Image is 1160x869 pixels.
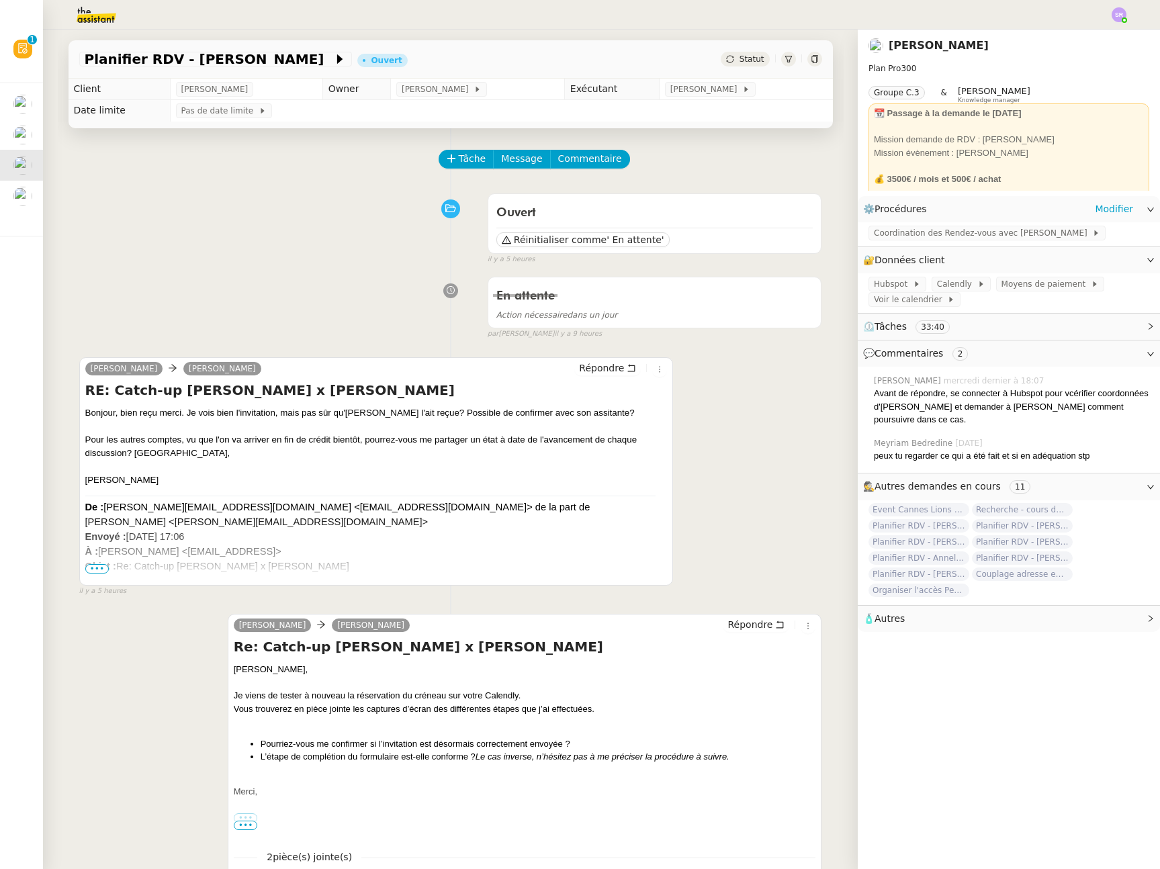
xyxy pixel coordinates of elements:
[564,79,659,100] td: Exécutant
[496,290,555,302] span: En attente
[85,433,668,460] div: Pour les autres comptes, vu que l'on va arriver en fin de crédit bientôt, pourrez-vous me partage...
[558,151,622,167] span: Commentaire
[858,606,1160,632] div: 🧴Autres
[868,64,901,73] span: Plan Pro
[234,785,816,798] div: Merci,
[371,56,402,64] div: Ouvert
[874,226,1092,240] span: Coordination des Rendez-vous avec [PERSON_NAME]
[901,64,916,73] span: 300
[514,233,607,246] span: Réinitialiser comme
[574,361,641,375] button: Répondre
[13,126,32,144] img: users%2FcRgg4TJXLQWrBH1iwK9wYfCha1e2%2Favatar%2Fc9d2fa25-7b78-4dd4-b0f3-ccfa08be62e5
[916,320,950,334] nz-tag: 33:40
[958,97,1020,104] span: Knowledge manager
[875,613,905,624] span: Autres
[85,561,116,571] b: Objet :
[322,79,390,100] td: Owner
[858,196,1160,222] div: ⚙️Procédures Modifier
[181,83,249,96] span: [PERSON_NAME]
[85,473,668,487] div: [PERSON_NAME]
[181,104,259,118] span: Pas de date limite
[875,321,907,332] span: Tâches
[476,751,729,762] em: Le cas inverse, n’hésitez pas à me préciser la procédure à suivre.
[85,381,668,400] h4: RE: Catch-up [PERSON_NAME] x [PERSON_NAME]
[261,737,816,751] li: Pourriez-vous me confirmer si l’invitation est désormais correctement envoyée ?
[858,473,1160,500] div: 🕵️Autres demandes en cours 11
[868,38,883,53] img: users%2FpftfpH3HWzRMeZpe6E7kXDgO5SJ3%2Favatar%2Fa3cc7090-f8ed-4df9-82e0-3c63ac65f9dd
[85,502,590,571] font: [PERSON_NAME][EMAIL_ADDRESS][DOMAIN_NAME] <[EMAIL_ADDRESS][DOMAIN_NAME]> de la part de [PERSON_NA...
[1112,7,1126,22] img: svg
[332,619,410,631] a: [PERSON_NAME]
[941,86,947,103] span: &
[488,328,499,340] span: par
[972,519,1073,533] span: Planifier RDV - [PERSON_NAME]
[868,535,969,549] span: Planifier RDV - [PERSON_NAME]
[28,35,37,44] nz-badge-sup: 1
[868,503,969,516] span: Event Cannes Lions 2026
[868,551,969,565] span: Planifier RDV - Anneleen
[972,551,1073,565] span: Planifier RDV - [PERSON_NAME]
[972,535,1073,549] span: Planifier RDV - [PERSON_NAME]
[958,86,1030,96] span: [PERSON_NAME]
[958,86,1030,103] app-user-label: Knowledge manager
[875,203,927,214] span: Procédures
[889,39,989,52] a: [PERSON_NAME]
[85,406,668,420] div: Bonjour, bien reçu merci. Je vois bien l'invitation, mais pas sûr qu'[PERSON_NAME] l'ait reçue? P...
[863,613,905,624] span: 🧴
[488,328,602,340] small: [PERSON_NAME]
[952,347,969,361] nz-tag: 2
[554,328,602,340] span: il y a 9 heures
[85,546,99,557] b: À :
[858,314,1160,340] div: ⏲️Tâches 33:40
[30,35,35,47] p: 1
[459,151,486,167] span: Tâche
[13,95,32,113] img: users%2FcRgg4TJXLQWrBH1iwK9wYfCha1e2%2Favatar%2Fc9d2fa25-7b78-4dd4-b0f3-ccfa08be62e5
[874,108,1022,118] strong: 📆 Passage à la demande le [DATE]
[85,564,109,574] span: •••
[273,852,352,862] span: pièce(s) jointe(s)
[607,233,664,246] span: ' En attente'
[874,437,955,449] span: Meyriam Bedredine
[488,254,535,265] span: il y a 5 heures
[13,187,32,205] img: users%2F1PNv5soDtMeKgnH5onPMHqwjzQn1%2Favatar%2Fd0f44614-3c2d-49b8-95e9-0356969fcfd1
[261,750,816,764] li: L’étape de complétion du formulaire est-elle conforme ?
[875,481,1001,492] span: Autres demandes en cours
[937,277,977,291] span: Calendly
[257,850,361,865] span: 2
[79,586,127,597] span: il y a 5 heures
[868,519,969,533] span: Planifier RDV - [PERSON_NAME]
[234,689,816,702] div: Je viens de tester à nouveau la réservation du créneau sur votre Calendly.
[69,79,171,100] td: Client
[234,813,258,823] label: •••
[868,86,925,99] nz-tag: Groupe C.3
[496,310,618,320] span: dans un jour
[863,348,973,359] span: 💬
[234,702,816,716] div: Vous trouverez en pièce jointe les captures d’écran des différentes étapes que j’ai effectuées.
[727,618,772,631] span: Répondre
[579,361,624,375] span: Répondre
[944,375,1047,387] span: mercredi dernier à 18:07
[972,503,1073,516] span: Recherche - cours de piano adulte
[863,253,950,268] span: 🔐
[740,54,764,64] span: Statut
[496,310,568,320] span: Action nécessaire
[874,375,944,387] span: [PERSON_NAME]
[234,663,816,676] div: [PERSON_NAME],
[85,502,104,512] b: De :
[863,481,1036,492] span: 🕵️
[955,437,985,449] span: [DATE]
[868,584,969,597] span: Organiser l'accès Pennylane sur CCAG
[874,277,913,291] span: Hubspot
[863,321,961,332] span: ⏲️
[234,837,816,851] div: -----
[1001,277,1091,291] span: Moyens de paiement
[670,83,742,96] span: [PERSON_NAME]
[874,387,1149,426] div: Avant de répondre, se connecter à Hubspot pour vcérifier coordonnées d'[PERSON_NAME] et demander ...
[239,621,306,630] span: [PERSON_NAME]
[85,52,334,66] span: Planifier RDV - [PERSON_NAME]
[496,232,670,247] button: Réinitialiser comme' En attente'
[13,156,32,175] img: users%2FpftfpH3HWzRMeZpe6E7kXDgO5SJ3%2Favatar%2Fa3cc7090-f8ed-4df9-82e0-3c63ac65f9dd
[858,340,1160,367] div: 💬Commentaires 2
[234,821,258,830] span: •••
[972,567,1073,581] span: Couplage adresse en marque blanche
